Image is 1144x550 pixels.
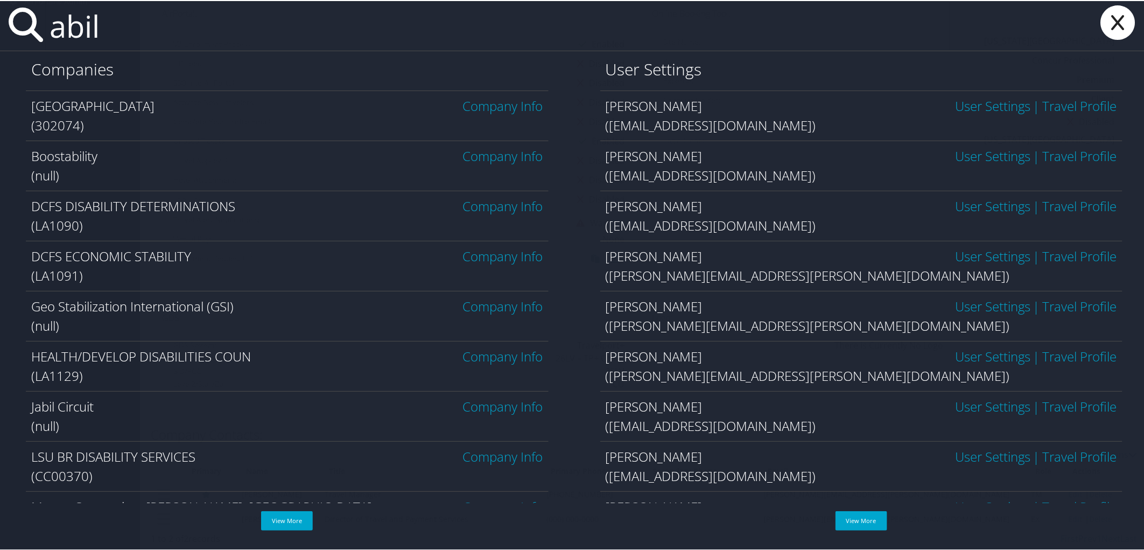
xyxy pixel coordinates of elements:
span: LSU BR DISABILITY SERVICES [31,447,195,464]
span: [PERSON_NAME] [606,196,703,214]
span: [PERSON_NAME] [606,447,703,464]
a: View OBT Profile [1043,146,1117,164]
div: ([PERSON_NAME][EMAIL_ADDRESS][PERSON_NAME][DOMAIN_NAME]) [606,265,1118,284]
div: ([PERSON_NAME][EMAIL_ADDRESS][PERSON_NAME][DOMAIN_NAME]) [606,315,1118,335]
span: HEALTH/DEVELOP DISABILITIES COUN [31,346,251,364]
a: User Settings [955,296,1030,314]
a: View OBT Profile [1043,497,1117,514]
a: View OBT Profile [1043,447,1117,464]
a: User Settings [955,396,1030,414]
span: [PERSON_NAME] [606,96,703,114]
div: ([EMAIL_ADDRESS][DOMAIN_NAME]) [606,415,1118,435]
a: Company Info [463,296,543,314]
a: Company Info [463,246,543,264]
h1: Companies [31,57,543,80]
a: Company Info [463,346,543,364]
div: (LA1129) [31,365,543,385]
a: Company Info [463,396,543,414]
a: View OBT Profile [1043,246,1117,264]
span: [PERSON_NAME] [606,396,703,414]
a: User Settings [955,196,1030,214]
span: | [1030,396,1043,414]
span: | [1030,246,1043,264]
span: | [1030,196,1043,214]
span: [PERSON_NAME] [606,146,703,164]
a: Company Info [463,447,543,464]
span: [PERSON_NAME] [606,246,703,264]
a: View OBT Profile [1043,196,1117,214]
div: (null) [31,315,543,335]
a: User Settings [955,96,1030,114]
div: (LA1091) [31,265,543,284]
span: DCFS DISABILITY DETERMINATIONS [31,196,235,214]
a: User Settings [955,447,1030,464]
a: User Settings [955,497,1030,514]
a: View OBT Profile [1043,296,1117,314]
a: Company Info [463,497,543,514]
a: View More [261,510,313,530]
a: View More [836,510,887,530]
div: (LA1090) [31,215,543,234]
div: Geo Stabilization International (GSI) [31,296,543,315]
a: User Settings [955,346,1030,364]
div: (302074) [31,115,543,134]
span: [PERSON_NAME] [606,497,703,514]
a: Company Info [463,196,543,214]
div: ([EMAIL_ADDRESS][DOMAIN_NAME]) [606,465,1118,485]
span: | [1030,296,1043,314]
span: DCFS ECONOMIC STABILITY [31,246,191,264]
span: [GEOGRAPHIC_DATA] [31,96,155,114]
div: ([EMAIL_ADDRESS][DOMAIN_NAME]) [606,115,1118,134]
a: View OBT Profile [1043,346,1117,364]
span: | [1030,346,1043,364]
h1: User Settings [606,57,1118,80]
a: User Settings [955,146,1030,164]
a: View OBT Profile [1043,96,1117,114]
a: Company Info [463,96,543,114]
div: ([PERSON_NAME][EMAIL_ADDRESS][PERSON_NAME][DOMAIN_NAME]) [606,365,1118,385]
div: (CC00370) [31,465,543,485]
span: | [1030,497,1043,514]
span: | [1030,146,1043,164]
a: Company Info [463,146,543,164]
div: Boostability [31,145,543,165]
div: (null) [31,165,543,184]
div: ([EMAIL_ADDRESS][DOMAIN_NAME]) [606,215,1118,234]
a: User Settings [955,246,1030,264]
span: | [1030,96,1043,114]
div: ([EMAIL_ADDRESS][DOMAIN_NAME]) [606,165,1118,184]
span: [PERSON_NAME] [606,346,703,364]
div: Jabil Circuit [31,396,543,415]
span: | [1030,447,1043,464]
span: [PERSON_NAME] [606,296,703,314]
a: View OBT Profile [1043,396,1117,414]
span: Magna Composites-[PERSON_NAME], [GEOGRAPHIC_DATA] [31,497,372,514]
div: (null) [31,415,543,435]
